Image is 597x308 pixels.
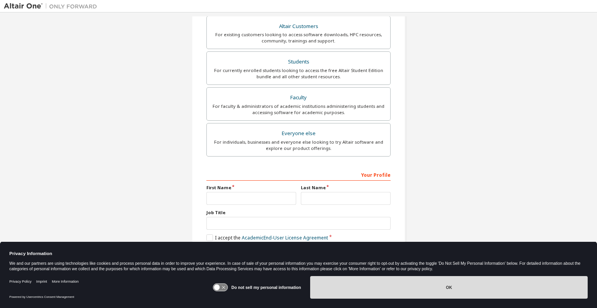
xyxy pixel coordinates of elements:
[206,168,391,181] div: Your Profile
[211,32,386,44] div: For existing customers looking to access software downloads, HPC resources, community, trainings ...
[211,67,386,80] div: For currently enrolled students looking to access the free Altair Student Edition bundle and all ...
[211,56,386,67] div: Students
[206,185,296,191] label: First Name
[242,234,328,241] a: Academic End-User License Agreement
[206,234,328,241] label: I accept the
[211,21,386,32] div: Altair Customers
[301,185,391,191] label: Last Name
[211,103,386,116] div: For faculty & administrators of academic institutions administering students and accessing softwa...
[211,92,386,103] div: Faculty
[211,128,386,139] div: Everyone else
[206,209,391,216] label: Job Title
[211,139,386,151] div: For individuals, businesses and everyone else looking to try Altair software and explore our prod...
[4,2,101,10] img: Altair One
